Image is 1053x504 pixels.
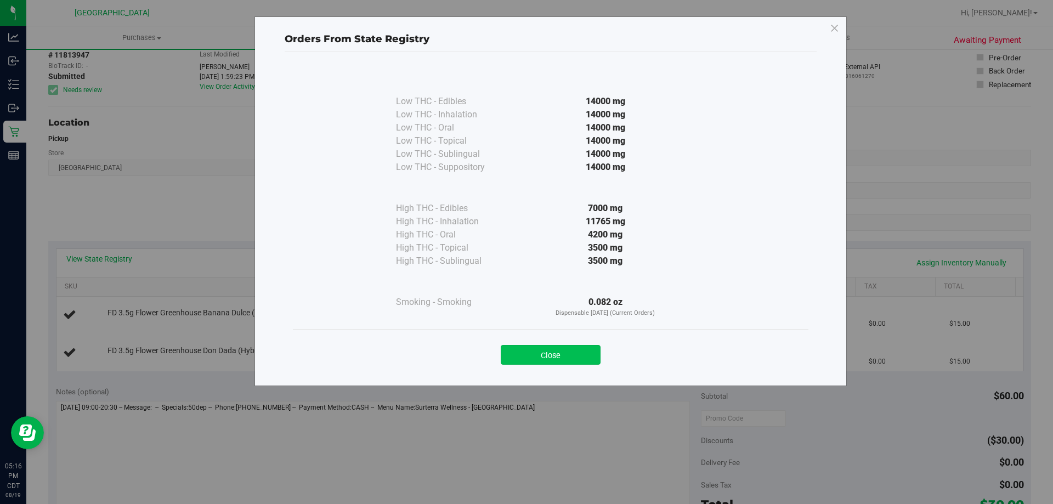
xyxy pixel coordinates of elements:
button: Close [501,345,601,365]
div: 7000 mg [506,202,705,215]
div: 11765 mg [506,215,705,228]
div: Smoking - Smoking [396,296,506,309]
span: Orders From State Registry [285,33,429,45]
div: 14000 mg [506,161,705,174]
div: High THC - Inhalation [396,215,506,228]
div: High THC - Sublingual [396,254,506,268]
div: Low THC - Sublingual [396,148,506,161]
div: 0.082 oz [506,296,705,318]
div: Low THC - Topical [396,134,506,148]
div: 14000 mg [506,108,705,121]
iframe: Resource center [11,416,44,449]
div: High THC - Oral [396,228,506,241]
div: 4200 mg [506,228,705,241]
div: Low THC - Edibles [396,95,506,108]
div: 14000 mg [506,95,705,108]
div: 3500 mg [506,241,705,254]
div: High THC - Topical [396,241,506,254]
div: High THC - Edibles [396,202,506,215]
div: 14000 mg [506,148,705,161]
p: Dispensable [DATE] (Current Orders) [506,309,705,318]
div: 3500 mg [506,254,705,268]
div: Low THC - Suppository [396,161,506,174]
div: Low THC - Oral [396,121,506,134]
div: 14000 mg [506,121,705,134]
div: 14000 mg [506,134,705,148]
div: Low THC - Inhalation [396,108,506,121]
